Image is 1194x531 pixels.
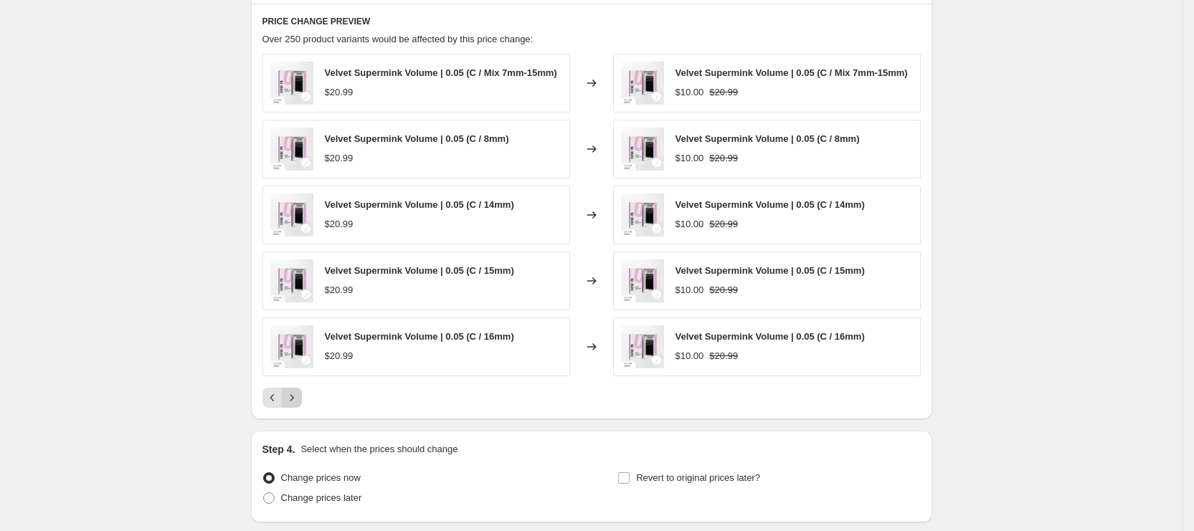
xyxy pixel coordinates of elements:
img: Legend_Velvet_super_mink-11_80x.jpg [270,128,313,171]
span: Change prices later [281,492,362,503]
span: Change prices now [281,472,361,483]
span: Velvet Supermink Volume | 0.05 (C / Mix 7mm-15mm) [325,67,557,78]
span: Velvet Supermink Volume | 0.05 (C / 8mm) [676,133,860,144]
span: Velvet Supermink Volume | 0.05 (C / 8mm) [325,133,509,144]
div: $10.00 [676,85,704,100]
strike: $20.99 [709,217,738,231]
nav: Pagination [262,388,302,408]
img: Legend_Velvet_super_mink-11_80x.jpg [621,62,664,105]
div: $20.99 [325,349,354,363]
span: Velvet Supermink Volume | 0.05 (C / 16mm) [676,331,865,342]
span: Velvet Supermink Volume | 0.05 (C / 16mm) [325,331,514,342]
img: Legend_Velvet_super_mink-11_80x.jpg [270,259,313,302]
div: $10.00 [676,349,704,363]
strike: $20.99 [709,283,738,297]
img: Legend_Velvet_super_mink-11_80x.jpg [621,128,664,171]
img: Legend_Velvet_super_mink-11_80x.jpg [621,193,664,236]
div: $10.00 [676,283,704,297]
div: $10.00 [676,217,704,231]
img: Legend_Velvet_super_mink-11_80x.jpg [270,193,313,236]
strike: $20.99 [709,151,738,166]
strike: $20.99 [709,85,738,100]
h6: PRICE CHANGE PREVIEW [262,16,921,27]
button: Next [282,388,302,408]
img: Legend_Velvet_super_mink-11_80x.jpg [270,62,313,105]
span: Velvet Supermink Volume | 0.05 (C / 15mm) [676,265,865,276]
div: $10.00 [676,151,704,166]
span: Velvet Supermink Volume | 0.05 (C / 14mm) [325,199,514,210]
div: $20.99 [325,217,354,231]
span: Velvet Supermink Volume | 0.05 (C / Mix 7mm-15mm) [676,67,908,78]
img: Legend_Velvet_super_mink-11_80x.jpg [621,325,664,368]
span: Velvet Supermink Volume | 0.05 (C / 14mm) [676,199,865,210]
button: Previous [262,388,283,408]
img: Legend_Velvet_super_mink-11_80x.jpg [621,259,664,302]
img: Legend_Velvet_super_mink-11_80x.jpg [270,325,313,368]
span: Velvet Supermink Volume | 0.05 (C / 15mm) [325,265,514,276]
p: Select when the prices should change [300,442,458,456]
strike: $20.99 [709,349,738,363]
div: $20.99 [325,283,354,297]
span: Over 250 product variants would be affected by this price change: [262,34,534,44]
h2: Step 4. [262,442,295,456]
div: $20.99 [325,151,354,166]
span: Revert to original prices later? [636,472,760,483]
div: $20.99 [325,85,354,100]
